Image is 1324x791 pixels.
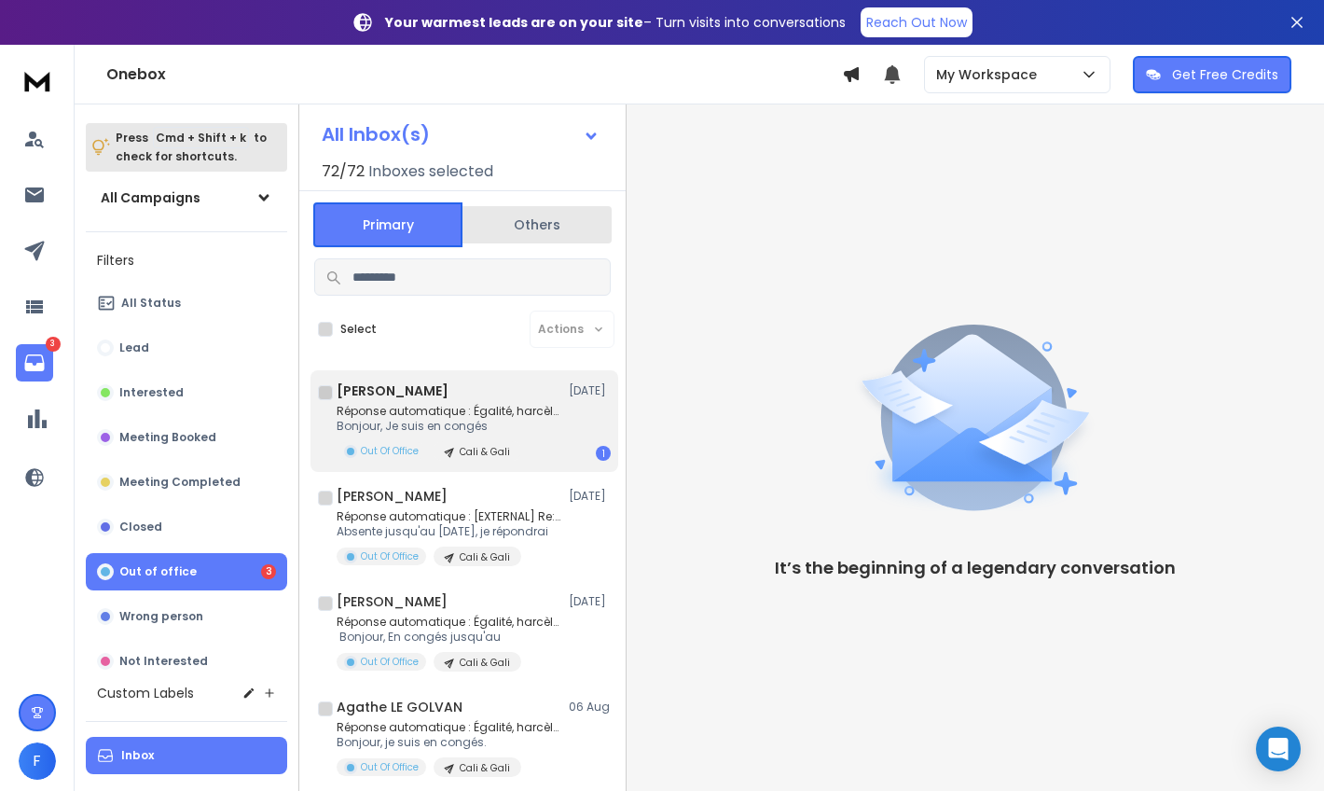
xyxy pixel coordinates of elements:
[97,684,194,702] h3: Custom Labels
[569,700,611,715] p: 06 Aug
[119,564,197,579] p: Out of office
[119,475,241,490] p: Meeting Completed
[86,598,287,635] button: Wrong person
[119,385,184,400] p: Interested
[86,329,287,367] button: Lead
[775,555,1176,581] p: It’s the beginning of a legendary conversation
[337,615,560,630] p: Réponse automatique : Égalité, harcèlement, discrimination
[86,508,287,546] button: Closed
[385,13,643,32] strong: Your warmest leads are on your site
[101,188,200,207] h1: All Campaigns
[385,13,846,32] p: – Turn visits into conversations
[460,761,510,775] p: Cali & Gali
[153,127,249,148] span: Cmd + Shift + k
[337,419,560,434] p: Bonjour, Je suis en congés
[462,204,612,245] button: Others
[569,383,611,398] p: [DATE]
[86,464,287,501] button: Meeting Completed
[86,374,287,411] button: Interested
[936,65,1044,84] p: My Workspace
[46,337,61,352] p: 3
[337,509,560,524] p: Réponse automatique : [EXTERNAL] Re: Égalité,
[106,63,842,86] h1: Onebox
[866,13,967,32] p: Reach Out Now
[337,592,448,611] h1: [PERSON_NAME]
[340,322,377,337] label: Select
[337,735,560,750] p: Bonjour, je suis en congés.
[86,643,287,680] button: Not Interested
[1133,56,1291,93] button: Get Free Credits
[86,247,287,273] h3: Filters
[337,630,560,645] p: Bonjour, En congés jusqu'au
[368,160,493,183] h3: Inboxes selected
[361,655,419,669] p: Out Of Office
[86,179,287,216] button: All Campaigns
[569,594,611,609] p: [DATE]
[861,7,972,37] a: Reach Out Now
[119,654,208,669] p: Not Interested
[119,340,149,355] p: Lead
[307,116,614,153] button: All Inbox(s)
[460,550,510,564] p: Cali & Gali
[460,656,510,670] p: Cali & Gali
[119,609,203,624] p: Wrong person
[119,520,162,534] p: Closed
[569,489,611,504] p: [DATE]
[596,446,611,461] div: 1
[361,549,419,563] p: Out Of Office
[86,553,287,590] button: Out of office3
[16,344,53,382] a: 3
[1256,727,1301,771] div: Open Intercom Messenger
[261,564,276,579] div: 3
[337,524,560,539] p: Absente jusqu'au [DATE], je répondrai
[116,129,267,166] p: Press to check for shortcuts.
[460,445,510,459] p: Cali & Gali
[322,125,430,144] h1: All Inbox(s)
[337,720,560,735] p: Réponse automatique : Égalité, harcèlement, discrimination
[86,419,287,456] button: Meeting Booked
[322,160,365,183] span: 72 / 72
[337,382,448,400] h1: [PERSON_NAME]
[19,742,56,780] button: F
[313,202,462,247] button: Primary
[19,63,56,98] img: logo
[1172,65,1278,84] p: Get Free Credits
[121,296,181,311] p: All Status
[121,748,154,763] p: Inbox
[361,444,419,458] p: Out Of Office
[86,737,287,774] button: Inbox
[361,760,419,774] p: Out Of Office
[337,698,462,716] h1: Agathe LE GOLVAN
[86,284,287,322] button: All Status
[337,404,560,419] p: Réponse automatique : Égalité, harcèlement, discrimination
[119,430,216,445] p: Meeting Booked
[337,487,448,506] h1: [PERSON_NAME]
